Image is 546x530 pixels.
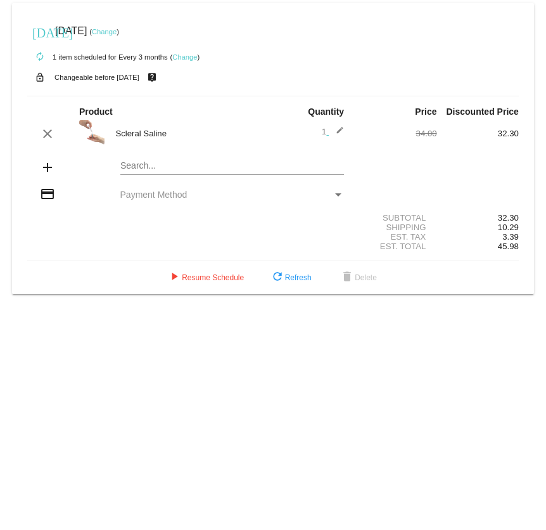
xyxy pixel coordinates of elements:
[270,273,312,282] span: Refresh
[355,213,436,223] div: Subtotal
[120,161,345,171] input: Search...
[329,126,344,141] mat-icon: edit
[167,270,182,285] mat-icon: play_arrow
[322,127,344,136] span: 1
[40,160,55,175] mat-icon: add
[270,270,285,285] mat-icon: refresh
[92,28,117,36] a: Change
[32,69,48,86] mat-icon: lock_open
[437,129,519,138] div: 32.30
[172,53,197,61] a: Change
[437,213,519,223] div: 32.30
[498,223,519,232] span: 10.29
[329,266,387,289] button: Delete
[79,120,105,145] img: VV_LidandLash_background-sq.jpg
[32,24,48,39] mat-icon: [DATE]
[27,53,168,61] small: 1 item scheduled for Every 3 months
[355,129,436,138] div: 34.00
[109,129,273,138] div: Scleral Saline
[355,223,436,232] div: Shipping
[40,126,55,141] mat-icon: clear
[144,69,160,86] mat-icon: live_help
[170,53,200,61] small: ( )
[355,242,436,251] div: Est. Total
[308,107,344,117] strong: Quantity
[340,273,377,282] span: Delete
[446,107,518,117] strong: Discounted Price
[502,232,519,242] span: 3.39
[120,190,345,200] mat-select: Payment Method
[167,273,244,282] span: Resume Schedule
[260,266,322,289] button: Refresh
[415,107,436,117] strong: Price
[40,186,55,202] mat-icon: credit_card
[340,270,355,285] mat-icon: delete
[120,190,187,200] span: Payment Method
[79,107,113,117] strong: Product
[355,232,436,242] div: Est. Tax
[156,266,254,289] button: Resume Schedule
[89,28,119,36] small: ( )
[498,242,519,251] span: 45.98
[32,49,48,65] mat-icon: autorenew
[54,74,139,81] small: Changeable before [DATE]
